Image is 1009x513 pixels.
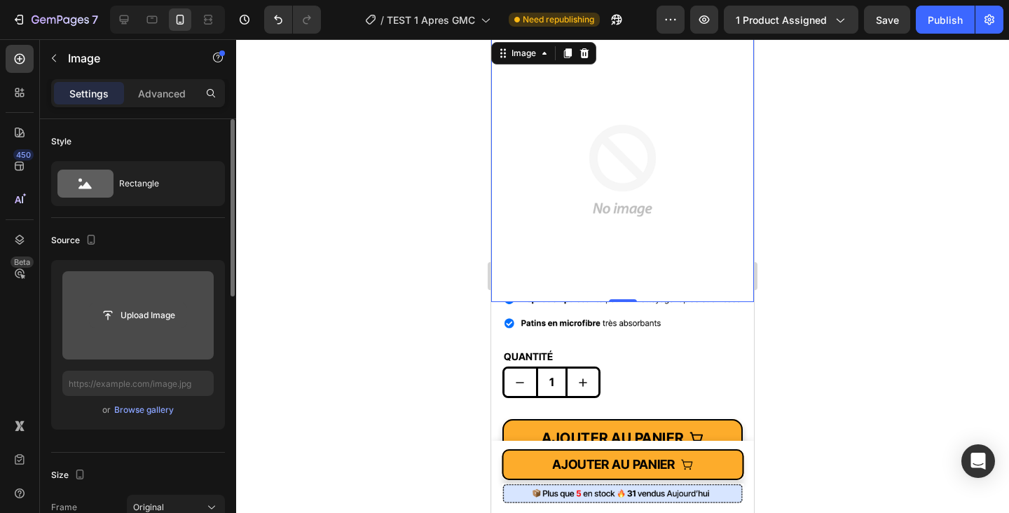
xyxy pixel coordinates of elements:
[736,13,827,27] span: 1 product assigned
[114,403,174,417] button: Browse gallery
[68,50,187,67] p: Image
[523,13,594,26] span: Need republishing
[13,149,34,160] div: 450
[89,303,187,328] button: Upload Image
[928,13,963,27] div: Publish
[387,13,475,27] span: TEST 1 Apres GMC
[62,371,214,396] input: https://example.com/image.jpg
[864,6,910,34] button: Save
[51,135,71,148] div: Style
[491,39,754,513] iframe: Design area
[102,402,111,418] span: or
[916,6,975,34] button: Publish
[119,167,205,200] div: Rectangle
[69,86,109,101] p: Settings
[724,6,858,34] button: 1 product assigned
[876,14,899,26] span: Save
[11,256,34,268] div: Beta
[138,86,186,101] p: Advanced
[51,466,88,485] div: Size
[961,444,995,478] div: Open Intercom Messenger
[264,6,321,34] div: Undo/Redo
[51,231,99,250] div: Source
[92,11,98,28] p: 7
[114,404,174,416] div: Browse gallery
[6,6,104,34] button: 7
[380,13,384,27] span: /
